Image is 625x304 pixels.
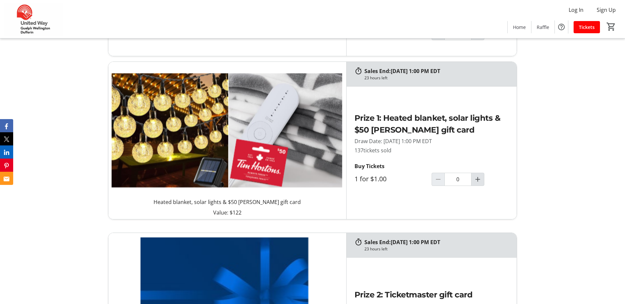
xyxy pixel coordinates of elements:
p: Draw Date: [DATE] 1:00 PM EDT [355,137,509,145]
span: [DATE] 1:00 PM EDT [391,67,440,75]
span: Tickets [579,24,595,31]
span: Log In [569,6,583,14]
div: 23 hours left [364,246,387,252]
a: Raffle [531,21,554,33]
label: 1 for $1.00 [355,175,386,183]
button: Increment by one [471,173,484,186]
strong: Buy Tickets [355,163,384,170]
img: United Way Guelph Wellington Dufferin's Logo [4,3,63,36]
p: 137 tickets sold [355,146,509,154]
span: [DATE] 1:00 PM EDT [391,239,440,246]
button: Sign Up [591,5,621,15]
a: Home [508,21,531,33]
button: Cart [605,21,617,33]
a: Tickets [574,21,600,33]
h2: Prize 2: Ticketmaster gift card [355,289,509,301]
button: Log In [563,5,589,15]
span: Sales End: [364,239,391,246]
p: Value: $122 [114,209,341,216]
img: Prize 1: Heated blanket, solar lights & $50 Tim Hortons gift card [108,62,346,195]
div: 23 hours left [364,75,387,81]
button: Help [555,20,568,34]
span: Home [513,24,526,31]
span: Sales End: [364,67,391,75]
span: Sign Up [597,6,616,14]
p: Heated blanket, solar lights & $50 [PERSON_NAME] gift card [154,198,301,206]
h2: Prize 1: Heated blanket, solar lights & $50 [PERSON_NAME] gift card [355,112,509,136]
span: Raffle [537,24,549,31]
